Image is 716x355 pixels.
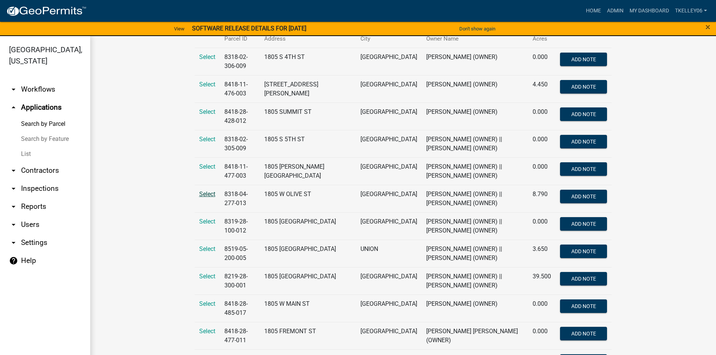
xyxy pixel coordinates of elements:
[220,267,260,295] td: 8219-28-300-001
[260,157,356,185] td: 1805 [PERSON_NAME][GEOGRAPHIC_DATA]
[220,130,260,157] td: 8318-02-305-009
[199,136,215,143] a: Select
[220,295,260,322] td: 8418-28-485-017
[672,4,710,18] a: Tkelley06
[220,30,260,48] th: Parcel ID
[627,4,672,18] a: My Dashboard
[260,30,356,48] th: Address
[528,240,556,267] td: 3.650
[220,185,260,212] td: 8318-04-277-013
[356,267,422,295] td: [GEOGRAPHIC_DATA]
[571,193,596,199] span: Add Note
[260,322,356,349] td: 1805 FREMONT ST
[560,272,607,286] button: Add Note
[199,108,215,115] a: Select
[199,218,215,225] a: Select
[260,130,356,157] td: 1805 S 5TH ST
[571,303,596,309] span: Add Note
[356,185,422,212] td: [GEOGRAPHIC_DATA]
[220,48,260,75] td: 8318-02-306-009
[356,103,422,130] td: [GEOGRAPHIC_DATA]
[9,85,18,94] i: arrow_drop_down
[560,299,607,313] button: Add Note
[199,163,215,170] span: Select
[528,157,556,185] td: 0.000
[171,23,188,35] a: View
[560,53,607,66] button: Add Note
[356,240,422,267] td: UNION
[560,217,607,231] button: Add Note
[9,238,18,247] i: arrow_drop_down
[220,240,260,267] td: 8519-05-200-005
[422,240,528,267] td: [PERSON_NAME] (OWNER) || [PERSON_NAME] (OWNER)
[528,103,556,130] td: 0.000
[220,212,260,240] td: 8319-28-100-012
[260,185,356,212] td: 1805 W OLIVE ST
[422,130,528,157] td: [PERSON_NAME] (OWNER) || [PERSON_NAME] (OWNER)
[9,202,18,211] i: arrow_drop_down
[199,53,215,60] a: Select
[571,248,596,254] span: Add Note
[422,48,528,75] td: [PERSON_NAME] (OWNER)
[571,330,596,336] span: Add Note
[199,81,215,88] a: Select
[528,267,556,295] td: 39.500
[604,4,627,18] a: Admin
[356,322,422,349] td: [GEOGRAPHIC_DATA]
[260,212,356,240] td: 1805 [GEOGRAPHIC_DATA]
[528,48,556,75] td: 0.000
[356,48,422,75] td: [GEOGRAPHIC_DATA]
[220,75,260,103] td: 8418-11-476-003
[199,190,215,198] a: Select
[192,25,306,32] strong: SOFTWARE RELEASE DETAILS FOR [DATE]
[422,212,528,240] td: [PERSON_NAME] (OWNER) || [PERSON_NAME] (OWNER)
[260,75,356,103] td: [STREET_ADDRESS][PERSON_NAME]
[571,56,596,62] span: Add Note
[260,267,356,295] td: 1805 [GEOGRAPHIC_DATA]
[260,240,356,267] td: 1805 [GEOGRAPHIC_DATA]
[422,30,528,48] th: Owner Name
[199,300,215,307] span: Select
[571,275,596,281] span: Add Note
[356,75,422,103] td: [GEOGRAPHIC_DATA]
[528,130,556,157] td: 0.000
[528,185,556,212] td: 8.790
[356,212,422,240] td: [GEOGRAPHIC_DATA]
[528,322,556,349] td: 0.000
[583,4,604,18] a: Home
[422,185,528,212] td: [PERSON_NAME] (OWNER) || [PERSON_NAME] (OWNER)
[356,157,422,185] td: [GEOGRAPHIC_DATA]
[260,103,356,130] td: 1805 SUMMIT ST
[220,322,260,349] td: 8418-28-477-011
[199,245,215,252] a: Select
[560,162,607,176] button: Add Note
[422,75,528,103] td: [PERSON_NAME] (OWNER)
[199,273,215,280] a: Select
[422,295,528,322] td: [PERSON_NAME] (OWNER)
[260,48,356,75] td: 1805 S 4TH ST
[199,328,215,335] a: Select
[528,212,556,240] td: 0.000
[422,103,528,130] td: [PERSON_NAME] (OWNER)
[220,157,260,185] td: 8418-11-477-003
[571,166,596,172] span: Add Note
[560,245,607,258] button: Add Note
[560,327,607,340] button: Add Note
[422,157,528,185] td: [PERSON_NAME] (OWNER) || [PERSON_NAME] (OWNER)
[9,103,18,112] i: arrow_drop_up
[560,80,607,94] button: Add Note
[571,83,596,89] span: Add Note
[260,295,356,322] td: 1805 W MAIN ST
[560,190,607,203] button: Add Note
[9,220,18,229] i: arrow_drop_down
[571,221,596,227] span: Add Note
[705,22,710,32] span: ×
